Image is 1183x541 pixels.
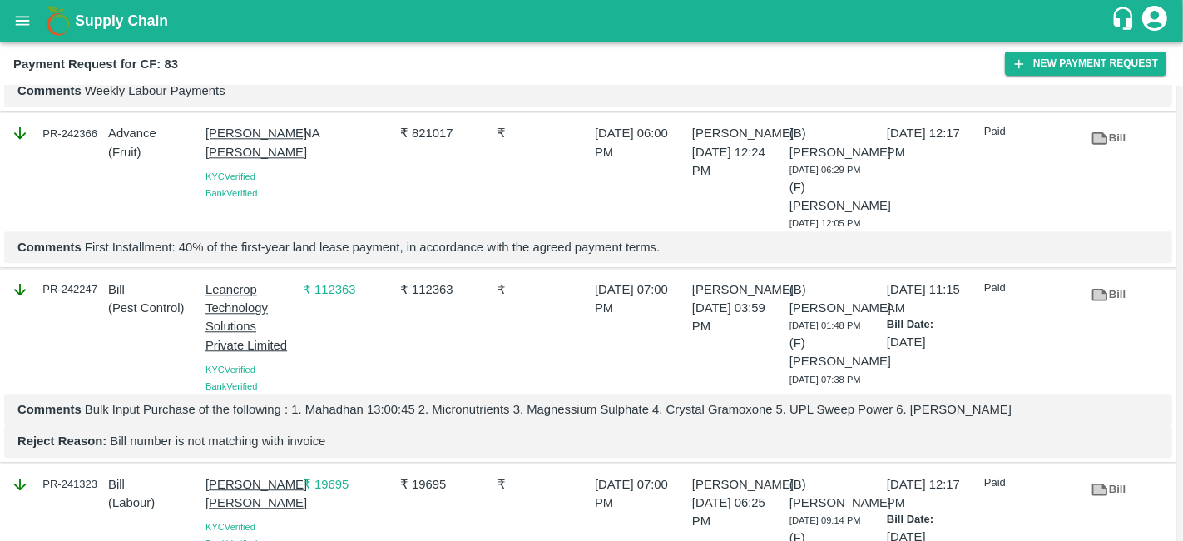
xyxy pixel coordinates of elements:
span: [DATE] 09:14 PM [789,515,861,525]
img: logo [42,4,75,37]
p: Advance [108,124,199,142]
span: Bank Verified [205,188,257,198]
b: Comments [17,84,82,97]
p: (F) [PERSON_NAME] [789,334,880,371]
p: ( Pest Control ) [108,299,199,317]
p: ₹ 19695 [303,475,394,494]
p: ( Labour ) [108,494,199,512]
p: [PERSON_NAME] [PERSON_NAME] [205,124,296,161]
b: Comments [17,403,82,416]
p: [DATE] 12:17 PM [887,124,978,161]
a: Bill [1082,124,1135,153]
span: [DATE] 12:05 PM [789,218,861,228]
span: [DATE] 06:29 PM [789,165,861,175]
p: ₹ 112363 [400,280,491,299]
p: [PERSON_NAME] [692,280,783,299]
b: Payment Request for CF: 83 [13,57,178,71]
p: Bill [108,280,199,299]
div: account of current user [1140,3,1170,38]
span: [DATE] 01:48 PM [789,320,861,330]
p: [DATE] 07:00 PM [595,475,686,513]
p: ₹ [497,124,588,142]
button: New Payment Request [1005,52,1166,76]
p: Paid [984,124,1075,140]
p: (B) [PERSON_NAME] [789,124,880,161]
p: [DATE] 12:24 PM [692,143,783,181]
button: open drawer [3,2,42,40]
p: (F) [PERSON_NAME] [789,178,880,216]
p: [DATE] 12:17 PM [887,475,978,513]
a: Bill [1082,280,1135,310]
p: [DATE] 03:59 PM [692,299,783,336]
p: [DATE] [887,333,978,351]
b: Reject Reason: [17,434,106,448]
span: KYC Verified [205,522,255,532]
a: Bill [1082,475,1135,504]
span: KYC Verified [205,365,255,375]
p: Bill Date: [887,512,978,528]
p: ₹ 112363 [303,280,394,299]
p: First Installment: 40% of the first-year land lease payment, in accordance with the agreed paymen... [17,238,1159,256]
p: [PERSON_NAME] [PERSON_NAME] [205,475,296,513]
p: ₹ 821017 [400,124,491,142]
p: ₹ [497,280,588,299]
div: customer-support [1111,6,1140,36]
p: (B) [PERSON_NAME] [789,280,880,318]
div: PR-242247 [11,280,101,299]
span: [DATE] 07:38 PM [789,375,861,385]
p: ₹ 19695 [400,475,491,494]
p: Bill number is not matching with invoice [17,432,1159,450]
p: [DATE] 06:25 PM [692,494,783,531]
p: Weekly Labour Payments [17,82,1159,100]
p: [PERSON_NAME] [692,475,783,494]
p: (B) [PERSON_NAME] [789,475,880,513]
span: KYC Verified [205,171,255,181]
div: PR-242366 [11,124,101,142]
a: Supply Chain [75,9,1111,32]
p: ( Fruit ) [108,143,199,161]
p: ₹ [497,475,588,494]
b: Comments [17,241,82,254]
p: Bill Date: [887,317,978,333]
div: PR-241323 [11,475,101,494]
p: [DATE] 11:15 AM [887,280,978,318]
p: Paid [984,475,1075,491]
p: Bulk Input Purchase of the following : 1. Mahadhan 13:00:45 2. Micronutrients 3. Magnessium Sulph... [17,400,1159,419]
span: Bank Verified [205,381,257,391]
p: [PERSON_NAME] [692,124,783,142]
p: [DATE] 07:00 PM [595,280,686,318]
p: NA [303,124,394,142]
p: Bill [108,475,199,494]
p: Paid [984,280,1075,296]
p: [DATE] 06:00 PM [595,124,686,161]
b: Supply Chain [75,12,168,29]
p: Leancrop Technology Solutions Private Limited [205,280,296,355]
